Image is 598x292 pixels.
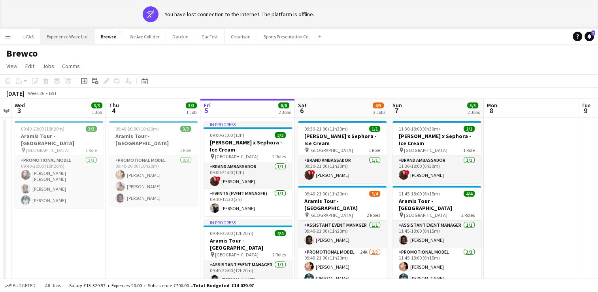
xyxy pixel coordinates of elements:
[215,252,258,258] span: [GEOGRAPHIC_DATA]
[464,126,475,132] span: 1/1
[591,30,595,36] span: 9
[109,133,198,147] h3: Aramis Tour - [GEOGRAPHIC_DATA]
[109,102,119,109] span: Thu
[202,106,211,115] span: 5
[392,197,481,212] h3: Aramis Tour - [GEOGRAPHIC_DATA]
[392,221,481,248] app-card-role: Assistant Event Manager1/111:45-18:00 (6h15m)[PERSON_NAME]
[392,102,402,109] span: Sun
[43,283,62,288] span: All jobs
[224,29,257,44] button: Creatisan
[392,156,481,183] app-card-role: Brand Ambassador1/111:30-18:00 (6h30m)![PERSON_NAME]
[204,219,292,226] div: In progress
[204,102,211,109] span: Fri
[392,133,481,147] h3: [PERSON_NAME] x Sephora - Ice Cream
[404,147,447,153] span: [GEOGRAPHIC_DATA]
[193,283,254,288] span: Total Budgeted £14 029.97
[165,11,314,18] div: You have lost connection to the internet. The platform is offline.
[204,121,292,216] app-job-card: In progress09:00-21:00 (12h)2/2[PERSON_NAME] x Sephora - Ice Cream [GEOGRAPHIC_DATA]2 RolesBrand ...
[373,102,384,108] span: 4/5
[15,133,103,147] h3: Aramis Tour - [GEOGRAPHIC_DATA]
[109,121,198,206] app-job-card: 09:40-20:00 (10h20m)3/3Aramis Tour - [GEOGRAPHIC_DATA]1 RolePromotional Model3/309:40-20:00 (10h2...
[405,170,409,175] span: !
[487,102,497,109] span: Mon
[298,156,387,183] app-card-role: Brand Ambassador1/109:30-21:00 (11h30m)![PERSON_NAME]
[26,90,46,96] span: Week 36
[272,154,286,159] span: 2 Roles
[467,102,478,108] span: 5/5
[468,109,480,115] div: 2 Jobs
[298,197,387,212] h3: Aramis Tour - [GEOGRAPHIC_DATA]
[204,121,292,127] div: In progress
[42,63,54,70] span: Jobs
[195,29,224,44] button: Car Fest
[85,147,97,153] span: 1 Role
[298,121,387,183] app-job-card: 09:30-21:00 (11h30m)1/1[PERSON_NAME] x Sephora - Ice Cream [GEOGRAPHIC_DATA]1 RoleBrand Ambassado...
[166,29,195,44] button: Datekin
[298,102,307,109] span: Sat
[16,29,40,44] button: UCAS
[49,90,57,96] div: BST
[13,283,36,288] span: Budgeted
[461,212,475,218] span: 2 Roles
[6,89,25,97] div: [DATE]
[115,126,159,132] span: 09:40-20:00 (10h20m)
[216,176,221,181] span: !
[26,147,70,153] span: [GEOGRAPHIC_DATA]
[25,63,34,70] span: Edit
[275,132,286,138] span: 2/2
[204,237,292,251] h3: Aramis Tour - [GEOGRAPHIC_DATA]
[15,156,103,208] app-card-role: Promotional Model3/309:40-20:00 (10h20m)[PERSON_NAME] [PERSON_NAME][PERSON_NAME][PERSON_NAME]
[275,230,286,236] span: 4/4
[373,109,385,115] div: 2 Jobs
[257,29,315,44] button: Sports Presentation Co
[6,47,38,59] h1: Brewco
[15,121,103,208] app-job-card: 09:40-20:00 (10h20m)3/3Aramis Tour - [GEOGRAPHIC_DATA] [GEOGRAPHIC_DATA]1 RolePromotional Model3/...
[367,212,380,218] span: 2 Roles
[278,102,289,108] span: 6/6
[40,29,94,44] button: Experience Wave Ltd
[272,252,286,258] span: 2 Roles
[392,121,481,183] app-job-card: 11:30-18:00 (6h30m)1/1[PERSON_NAME] x Sephora - Ice Cream [GEOGRAPHIC_DATA]1 RoleBrand Ambassador...
[86,126,97,132] span: 3/3
[309,147,353,153] span: [GEOGRAPHIC_DATA]
[62,63,80,70] span: Comms
[186,109,196,115] div: 1 Job
[304,126,348,132] span: 09:30-21:00 (11h30m)
[4,281,37,290] button: Budgeted
[404,212,447,218] span: [GEOGRAPHIC_DATA]
[204,139,292,153] h3: [PERSON_NAME] x Sephora - Ice Cream
[21,126,64,132] span: 09:40-20:00 (10h20m)
[279,109,291,115] div: 2 Jobs
[3,61,21,71] a: View
[180,147,191,153] span: 1 Role
[91,102,102,108] span: 3/3
[298,221,387,248] app-card-role: Assistant Event Manager1/109:40-21:00 (11h20m)[PERSON_NAME]
[22,61,38,71] a: Edit
[6,63,17,70] span: View
[304,191,348,197] span: 09:40-21:00 (11h20m)
[210,230,253,236] span: 09:40-22:00 (12h20m)
[39,61,57,71] a: Jobs
[204,260,292,287] app-card-role: Assistant Event Manager1/109:40-22:00 (12h20m)[PERSON_NAME]
[369,126,380,132] span: 1/1
[109,156,198,206] app-card-role: Promotional Model3/309:40-20:00 (10h20m)[PERSON_NAME][PERSON_NAME][PERSON_NAME]
[464,191,475,197] span: 4/4
[399,191,440,197] span: 11:45-18:00 (6h15m)
[486,106,497,115] span: 8
[204,162,292,189] app-card-role: Brand Ambassador1/109:00-21:00 (12h)![PERSON_NAME]
[585,32,594,41] a: 9
[59,61,83,71] a: Comms
[391,106,402,115] span: 7
[298,133,387,147] h3: [PERSON_NAME] x Sephora - Ice Cream
[94,29,123,44] button: Brewco
[210,132,244,138] span: 09:00-21:00 (12h)
[369,147,380,153] span: 1 Role
[186,102,197,108] span: 3/3
[15,102,25,109] span: Wed
[215,154,258,159] span: [GEOGRAPHIC_DATA]
[310,170,315,175] span: !
[180,126,191,132] span: 3/3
